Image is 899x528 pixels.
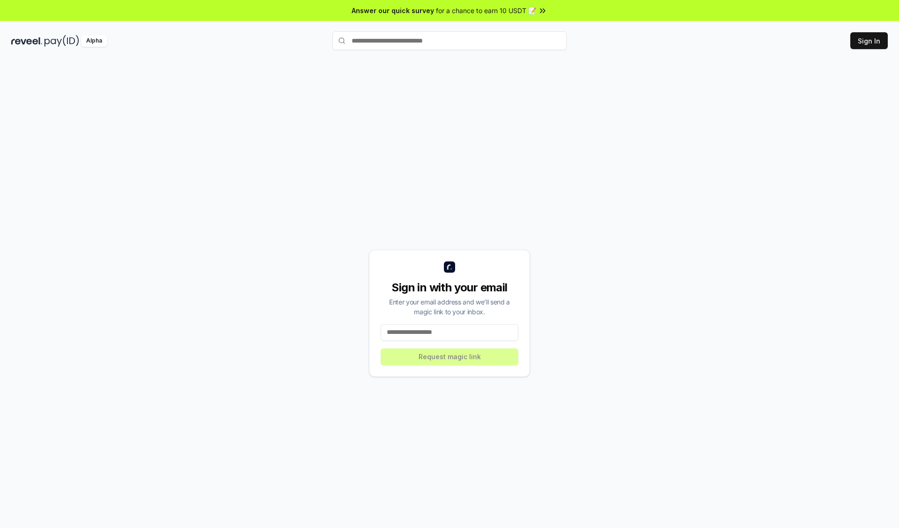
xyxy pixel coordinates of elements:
img: reveel_dark [11,35,43,47]
button: Sign In [850,32,888,49]
img: logo_small [444,261,455,273]
span: for a chance to earn 10 USDT 📝 [436,6,536,15]
div: Alpha [81,35,107,47]
div: Sign in with your email [381,280,518,295]
img: pay_id [44,35,79,47]
span: Answer our quick survey [352,6,434,15]
div: Enter your email address and we’ll send a magic link to your inbox. [381,297,518,317]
